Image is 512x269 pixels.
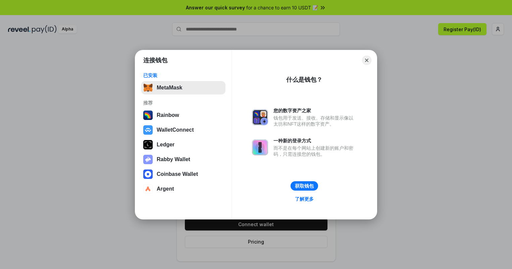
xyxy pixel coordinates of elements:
div: Argent [157,186,174,192]
img: svg+xml,%3Csvg%20width%3D%2228%22%20height%3D%2228%22%20viewBox%3D%220%200%2028%2028%22%20fill%3D... [143,170,153,179]
div: 推荐 [143,100,223,106]
button: Close [362,56,371,65]
div: 获取钱包 [295,183,314,189]
div: 已安装 [143,72,223,78]
button: Argent [141,182,225,196]
div: Rainbow [157,112,179,118]
button: MetaMask [141,81,225,94]
button: Coinbase Wallet [141,167,225,181]
img: svg+xml,%3Csvg%20width%3D%2228%22%20height%3D%2228%22%20viewBox%3D%220%200%2028%2028%22%20fill%3D... [143,184,153,194]
div: Coinbase Wallet [157,171,198,177]
button: Ledger [141,138,225,151]
button: 获取钱包 [291,181,318,191]
img: svg+xml,%3Csvg%20xmlns%3D%22http%3A%2F%2Fwww.w3.org%2F2000%2Fsvg%22%20fill%3D%22none%22%20viewBox... [252,109,268,125]
a: 了解更多 [291,195,318,203]
img: svg+xml,%3Csvg%20width%3D%2228%22%20height%3D%2228%22%20viewBox%3D%220%200%2028%2028%22%20fill%3D... [143,125,153,135]
img: svg+xml,%3Csvg%20xmlns%3D%22http%3A%2F%2Fwww.w3.org%2F2000%2Fsvg%22%20width%3D%2228%22%20height%3... [143,140,153,149]
div: 了解更多 [295,196,314,202]
img: svg+xml,%3Csvg%20width%3D%22120%22%20height%3D%22120%22%20viewBox%3D%220%200%20120%20120%22%20fil... [143,111,153,120]
div: Rabby Wallet [157,156,190,162]
h1: 连接钱包 [143,56,167,64]
button: WalletConnect [141,123,225,137]
button: Rainbow [141,109,225,122]
img: svg+xml,%3Csvg%20fill%3D%22none%22%20height%3D%2233%22%20viewBox%3D%220%200%2035%2033%22%20width%... [143,83,153,92]
img: svg+xml,%3Csvg%20xmlns%3D%22http%3A%2F%2Fwww.w3.org%2F2000%2Fsvg%22%20fill%3D%22none%22%20viewBox... [143,155,153,164]
div: WalletConnect [157,127,194,133]
div: 一种新的登录方式 [273,138,357,144]
button: Rabby Wallet [141,153,225,166]
div: 您的数字资产之家 [273,108,357,114]
div: Ledger [157,142,174,148]
div: MetaMask [157,85,182,91]
div: 而不是在每个网站上创建新的账户和密码，只需连接您的钱包。 [273,145,357,157]
div: 什么是钱包？ [286,76,322,84]
img: svg+xml,%3Csvg%20xmlns%3D%22http%3A%2F%2Fwww.w3.org%2F2000%2Fsvg%22%20fill%3D%22none%22%20viewBox... [252,139,268,155]
div: 钱包用于发送、接收、存储和显示像以太坊和NFT这样的数字资产。 [273,115,357,127]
